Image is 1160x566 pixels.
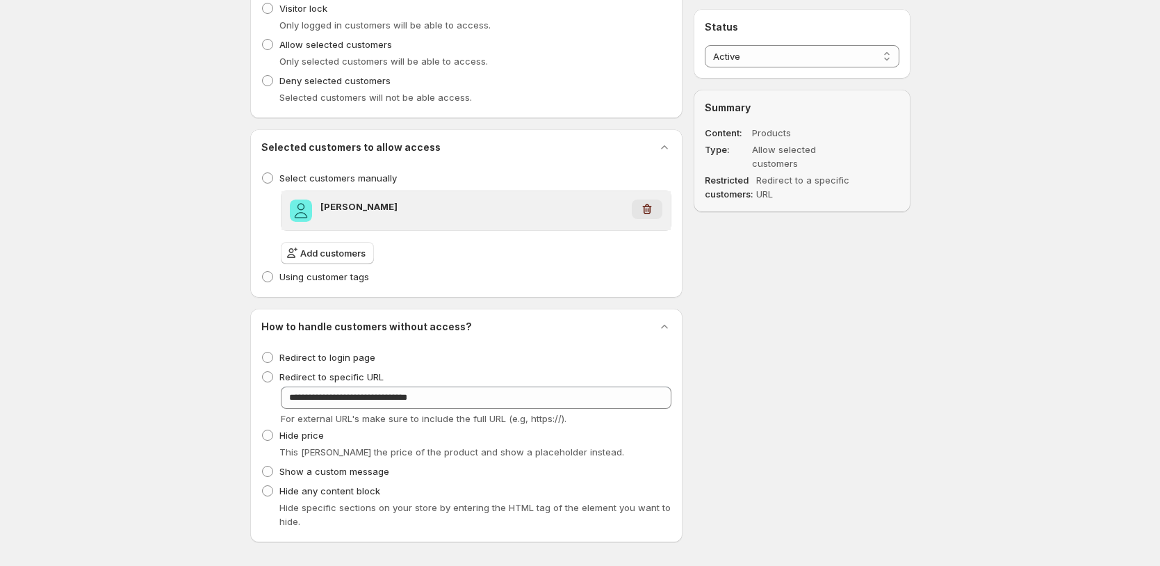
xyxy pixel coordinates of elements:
dd: Redirect to a specific URL [756,173,863,201]
span: Hide specific sections on your store by entering the HTML tag of the element you want to hide. [279,502,671,527]
button: Add customers [281,242,374,264]
h2: Status [705,20,899,34]
span: Selected customers will not be able access. [279,92,472,103]
span: Only selected customers will be able to access. [279,56,488,67]
span: This [PERSON_NAME] the price of the product and show a placeholder instead. [279,446,624,458]
span: Show a custom message [279,466,389,477]
span: Using customer tags [279,271,369,282]
dd: Allow selected customers [752,143,859,170]
span: Redirect to login page [279,352,375,363]
span: Only logged in customers will be able to access. [279,19,491,31]
span: Redirect to specific URL [279,371,384,382]
h2: How to handle customers without access? [261,320,472,334]
span: Visitor lock [279,3,327,14]
span: Hide price [279,430,324,441]
h3: [PERSON_NAME] [320,200,632,213]
dt: Content: [705,126,749,140]
h2: Selected customers to allow access [261,140,441,154]
span: Add customers [300,246,366,260]
span: Allow selected customers [279,39,392,50]
dt: Restricted customers: [705,173,753,201]
span: Deny selected customers [279,75,391,86]
dd: Products [752,126,859,140]
span: Hide any content block [279,485,380,496]
dt: Type: [705,143,749,170]
h2: Summary [705,101,899,115]
span: Clint Morris [290,200,312,222]
span: For external URL's make sure to include the full URL (e.g, https://). [281,413,566,424]
span: Select customers manually [279,172,397,184]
